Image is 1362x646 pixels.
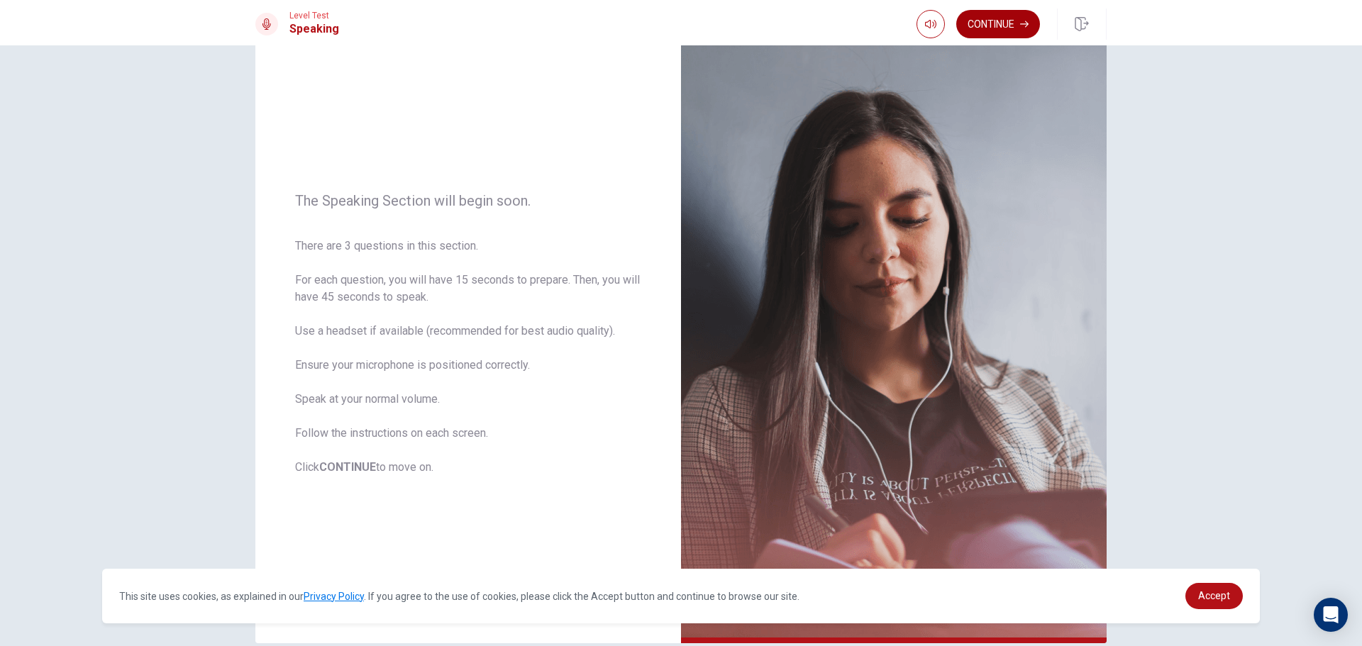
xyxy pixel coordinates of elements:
[681,25,1107,643] img: speaking intro
[295,238,641,476] span: There are 3 questions in this section. For each question, you will have 15 seconds to prepare. Th...
[304,591,364,602] a: Privacy Policy
[295,192,641,209] span: The Speaking Section will begin soon.
[956,10,1040,38] button: Continue
[289,21,339,38] h1: Speaking
[1314,598,1348,632] div: Open Intercom Messenger
[319,460,376,474] b: CONTINUE
[1198,590,1230,601] span: Accept
[119,591,799,602] span: This site uses cookies, as explained in our . If you agree to the use of cookies, please click th...
[102,569,1260,623] div: cookieconsent
[1185,583,1243,609] a: dismiss cookie message
[289,11,339,21] span: Level Test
